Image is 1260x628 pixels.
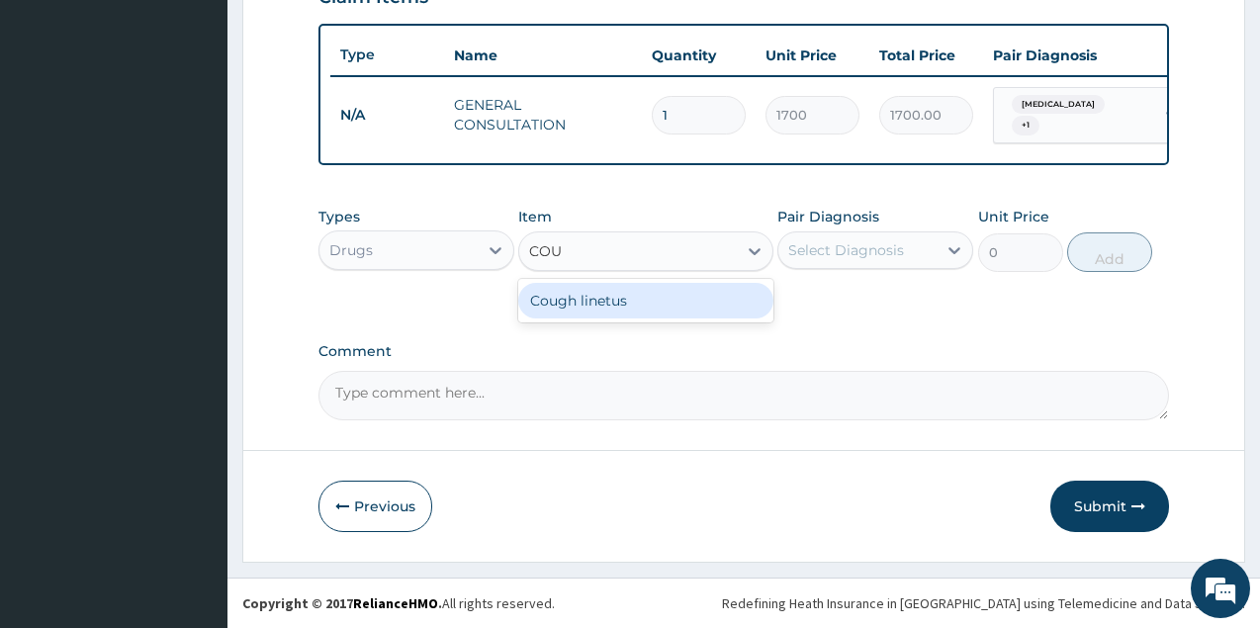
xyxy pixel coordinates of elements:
[330,37,444,73] th: Type
[777,207,879,226] label: Pair Diagnosis
[788,240,904,260] div: Select Diagnosis
[242,594,442,612] strong: Copyright © 2017 .
[444,36,642,75] th: Name
[869,36,983,75] th: Total Price
[444,85,642,144] td: GENERAL CONSULTATION
[518,283,773,318] div: Cough linetus
[642,36,756,75] th: Quantity
[324,10,372,57] div: Minimize live chat window
[329,240,373,260] div: Drugs
[115,188,273,388] span: We're online!
[756,36,869,75] th: Unit Price
[1012,116,1039,135] span: + 1
[353,594,438,612] a: RelianceHMO
[318,209,360,225] label: Types
[37,99,80,148] img: d_794563401_company_1708531726252_794563401
[318,343,1169,360] label: Comment
[103,111,332,136] div: Chat with us now
[1067,232,1152,272] button: Add
[227,578,1260,628] footer: All rights reserved.
[983,36,1201,75] th: Pair Diagnosis
[330,97,444,134] td: N/A
[978,207,1049,226] label: Unit Price
[518,207,552,226] label: Item
[1050,481,1169,532] button: Submit
[10,418,377,488] textarea: Type your message and hit 'Enter'
[1012,95,1105,115] span: [MEDICAL_DATA]
[722,593,1245,613] div: Redefining Heath Insurance in [GEOGRAPHIC_DATA] using Telemedicine and Data Science!
[318,481,432,532] button: Previous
